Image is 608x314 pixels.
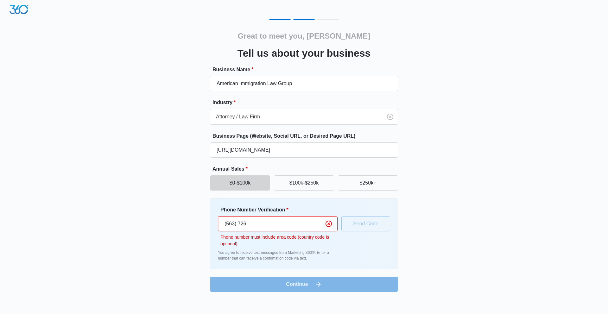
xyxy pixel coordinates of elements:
[220,234,338,247] p: Phone number must include area code (country code is optional).
[212,165,401,173] label: Annual Sales
[218,250,338,261] p: You agree to receive text messages from Marketing 360®. Enter a number that can receive a confirm...
[218,216,338,231] input: Ex. +1-555-555-5555
[238,30,370,42] h2: Great to meet you, [PERSON_NAME]
[220,206,340,214] label: Phone Number Verification
[274,175,334,191] button: $100k-$250k
[210,142,398,158] input: e.g. janesplumbing.com
[385,112,395,122] button: Clear
[237,46,371,61] h3: Tell us about your business
[210,76,398,91] input: e.g. Jane's Plumbing
[324,219,334,229] button: Clear
[338,175,398,191] button: $250k+
[212,99,401,106] label: Industry
[212,66,401,73] label: Business Name
[212,132,401,140] label: Business Page (Website, Social URL, or Desired Page URL)
[210,175,270,191] button: $0-$100k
